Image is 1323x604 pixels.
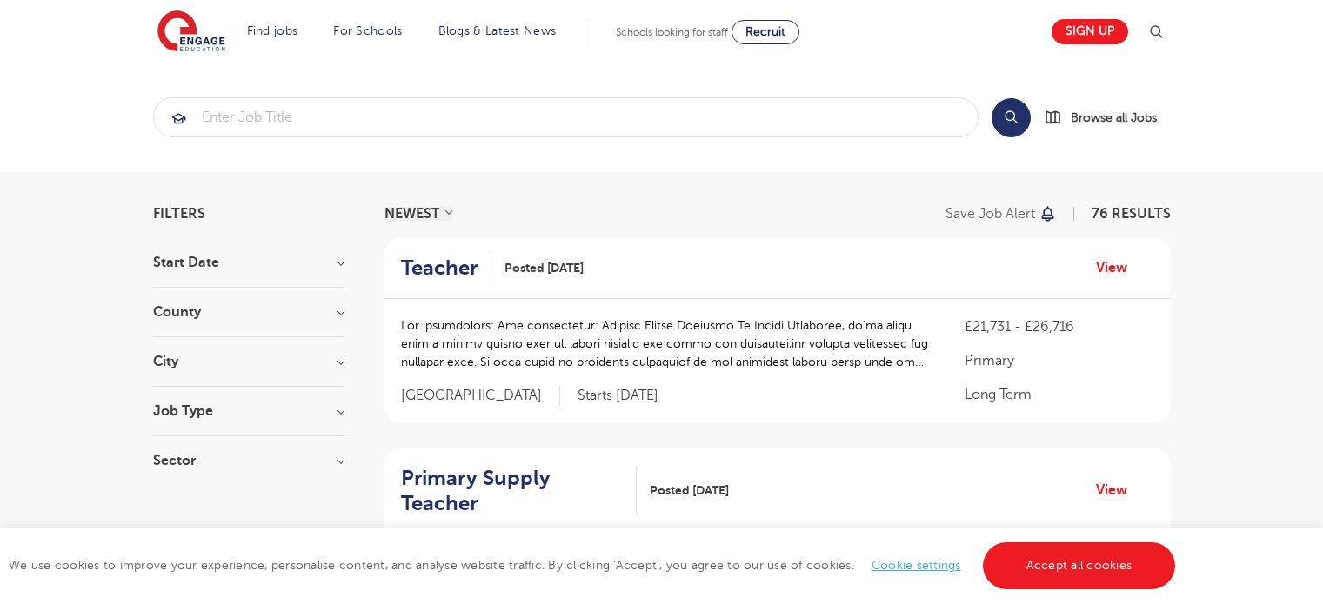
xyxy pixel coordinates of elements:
a: For Schools [333,24,402,37]
a: Recruit [732,20,799,44]
h3: Job Type [153,404,344,418]
span: We use cookies to improve your experience, personalise content, and analyse website traffic. By c... [9,559,1179,572]
img: Engage Education [157,10,225,54]
h3: City [153,355,344,368]
span: [GEOGRAPHIC_DATA] [401,387,560,405]
input: Submit [154,98,978,136]
span: Posted [DATE] [650,481,729,500]
p: Save job alert [945,207,1035,221]
a: Accept all cookies [983,542,1176,589]
h2: Teacher [401,256,478,281]
span: 76 RESULTS [1092,206,1171,222]
a: Find jobs [247,24,298,37]
p: Starts [DATE] [578,387,658,405]
a: Browse all Jobs [1045,108,1171,128]
span: Browse all Jobs [1071,108,1157,128]
span: Filters [153,207,205,221]
a: Teacher [401,256,491,281]
p: Lor ipsumdolors: Ame consectetur: Adipisc Elitse Doeiusmo Te Incidi Utlaboree, do’ma aliqu enim a... [401,316,931,371]
a: Primary Supply Teacher [401,466,638,516]
span: Posted [DATE] [504,259,584,277]
h3: County [153,305,344,319]
a: Sign up [1052,19,1128,44]
a: View [1096,256,1140,279]
h3: Sector [153,454,344,468]
div: Submit [153,97,979,137]
p: £21,731 - £26,716 [965,316,1153,337]
a: Blogs & Latest News [438,24,557,37]
h3: Start Date [153,256,344,269]
p: Primary [965,350,1153,371]
a: View [1096,479,1140,501]
button: Save job alert [945,207,1058,221]
h2: Primary Supply Teacher [401,466,624,516]
button: Search [992,98,1031,137]
a: Cookie settings [872,559,961,572]
span: Recruit [745,25,785,38]
span: Schools looking for staff [616,26,728,38]
p: Long Term [965,384,1153,405]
